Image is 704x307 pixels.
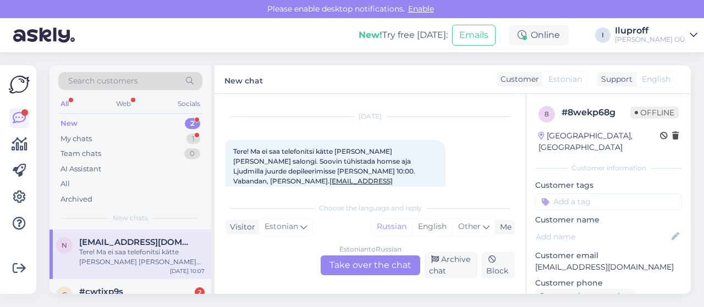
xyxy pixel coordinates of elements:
div: Estonian to Russian [339,244,402,254]
span: English [642,74,670,85]
div: Customer [496,74,539,85]
div: Customer information [535,163,682,173]
div: Support [597,74,632,85]
div: Request phone number [535,289,635,304]
div: Online [509,25,569,45]
div: Web [114,97,133,111]
p: Customer tags [535,180,682,191]
div: Archived [61,194,92,205]
div: [GEOGRAPHIC_DATA], [GEOGRAPHIC_DATA] [538,130,660,153]
a: Iluproff[PERSON_NAME] OÜ [615,26,697,44]
span: Other [458,221,481,231]
div: Me [496,221,512,233]
div: Iluproff [615,26,685,35]
div: My chats [61,133,92,144]
span: northbarberprofessional@gmail.com [79,237,194,247]
span: Estonian [548,74,582,85]
div: [DATE] [226,111,515,121]
div: [DATE] 10:07 [170,267,205,275]
div: 0 [184,148,200,159]
span: #cwtjxp9s [79,287,123,297]
span: Tere! Ma ei saa telefonitsi kätte [PERSON_NAME] [PERSON_NAME] salongi. Soovin tühistada homse aja... [233,147,417,195]
div: 2 [195,287,205,297]
div: Try free [DATE]: [359,29,448,42]
p: [EMAIL_ADDRESS][DOMAIN_NAME] [535,261,682,273]
div: 1 [186,133,200,144]
p: Customer phone [535,277,682,289]
span: Search customers [68,75,138,87]
div: Tere! Ma ei saa telefonitsi kätte [PERSON_NAME] [PERSON_NAME] salongi. Soovin tühistada homse aja... [79,247,205,267]
span: 8 [544,110,549,118]
b: New! [359,30,382,40]
div: English [412,219,452,235]
div: Visitor [226,221,255,233]
div: Archive chat [425,252,478,278]
div: All [61,178,70,189]
div: # 8wekp68g [562,106,630,119]
div: Block [482,252,515,278]
label: New chat [224,72,263,87]
div: Choose the language and reply [226,203,515,213]
div: AI Assistant [61,164,101,175]
div: New [61,118,78,129]
div: Team chats [61,148,101,159]
div: Take over the chat [321,255,420,275]
p: Customer name [535,214,682,226]
span: c [62,291,67,299]
span: Offline [630,107,679,119]
img: Askly Logo [9,74,30,95]
span: Estonian [265,221,298,233]
button: Emails [452,25,496,46]
span: n [62,241,67,249]
p: Customer email [535,250,682,261]
input: Add a tag [535,193,682,210]
div: [PERSON_NAME] OÜ [615,35,685,44]
div: Russian [371,219,412,235]
div: I [595,27,610,43]
span: New chats [113,213,148,223]
div: 2 [185,118,200,129]
div: All [58,97,71,111]
input: Add name [536,231,669,243]
div: Socials [175,97,202,111]
span: Enable [405,4,437,14]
